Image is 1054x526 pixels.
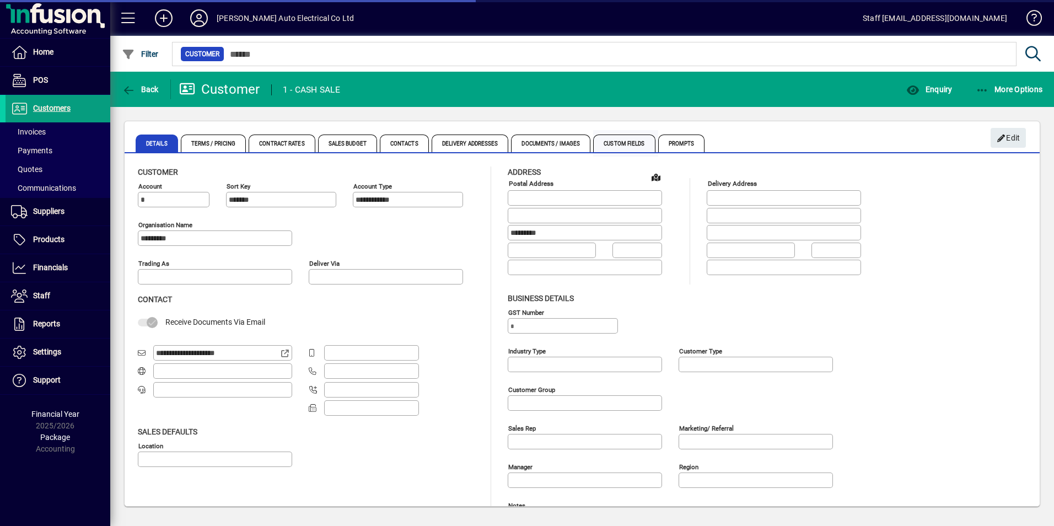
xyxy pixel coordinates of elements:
[33,347,61,356] span: Settings
[6,282,110,310] a: Staff
[33,76,48,84] span: POS
[679,463,698,470] mat-label: Region
[973,79,1046,99] button: More Options
[991,128,1026,148] button: Edit
[508,308,544,316] mat-label: GST Number
[138,442,163,449] mat-label: Location
[6,39,110,66] a: Home
[119,44,162,64] button: Filter
[6,226,110,254] a: Products
[33,104,71,112] span: Customers
[146,8,181,28] button: Add
[6,198,110,226] a: Suppliers
[679,347,722,355] mat-label: Customer type
[110,79,171,99] app-page-header-button: Back
[6,122,110,141] a: Invoices
[863,9,1007,27] div: Staff [EMAIL_ADDRESS][DOMAIN_NAME]
[508,347,546,355] mat-label: Industry type
[997,129,1020,147] span: Edit
[181,135,246,152] span: Terms / Pricing
[33,291,50,300] span: Staff
[508,501,525,509] mat-label: Notes
[185,49,219,60] span: Customer
[6,310,110,338] a: Reports
[318,135,377,152] span: Sales Budget
[508,385,555,393] mat-label: Customer group
[508,294,574,303] span: Business details
[165,318,265,326] span: Receive Documents Via Email
[679,424,734,432] mat-label: Marketing/ Referral
[33,319,60,328] span: Reports
[658,135,705,152] span: Prompts
[508,424,536,432] mat-label: Sales rep
[309,260,340,267] mat-label: Deliver via
[432,135,509,152] span: Delivery Addresses
[138,260,169,267] mat-label: Trading as
[380,135,429,152] span: Contacts
[511,135,590,152] span: Documents / Images
[11,127,46,136] span: Invoices
[904,79,955,99] button: Enquiry
[217,9,354,27] div: [PERSON_NAME] Auto Electrical Co Ltd
[138,427,197,436] span: Sales defaults
[906,85,952,94] span: Enquiry
[353,183,392,190] mat-label: Account Type
[33,235,64,244] span: Products
[138,221,192,229] mat-label: Organisation name
[33,47,53,56] span: Home
[11,184,76,192] span: Communications
[283,81,340,99] div: 1 - CASH SALE
[119,79,162,99] button: Back
[6,160,110,179] a: Quotes
[249,135,315,152] span: Contract Rates
[138,168,178,176] span: Customer
[1018,2,1040,38] a: Knowledge Base
[6,179,110,197] a: Communications
[6,339,110,366] a: Settings
[179,80,260,98] div: Customer
[40,433,70,442] span: Package
[138,183,162,190] mat-label: Account
[136,135,178,152] span: Details
[33,207,64,216] span: Suppliers
[6,367,110,394] a: Support
[122,50,159,58] span: Filter
[33,375,61,384] span: Support
[508,168,541,176] span: Address
[33,263,68,272] span: Financials
[6,254,110,282] a: Financials
[976,85,1043,94] span: More Options
[11,146,52,155] span: Payments
[138,295,172,304] span: Contact
[6,141,110,160] a: Payments
[181,8,217,28] button: Profile
[6,67,110,94] a: POS
[11,165,42,174] span: Quotes
[31,410,79,418] span: Financial Year
[593,135,655,152] span: Custom Fields
[647,168,665,186] a: View on map
[227,183,250,190] mat-label: Sort key
[122,85,159,94] span: Back
[508,463,533,470] mat-label: Manager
